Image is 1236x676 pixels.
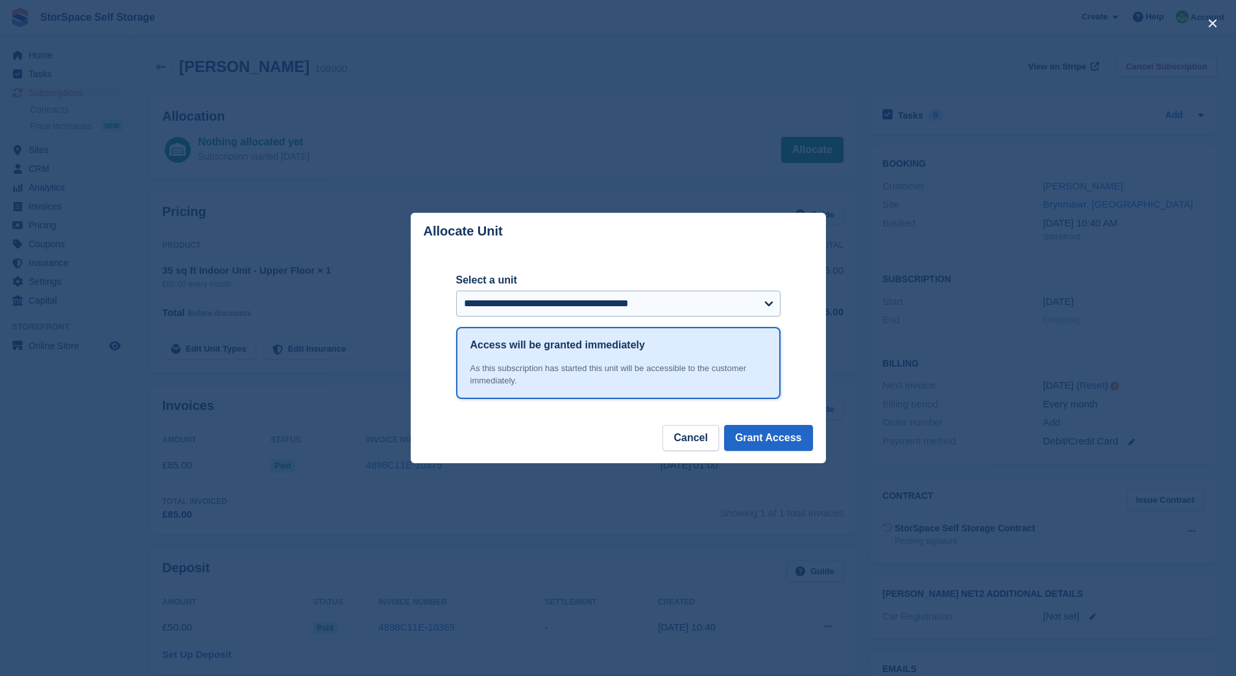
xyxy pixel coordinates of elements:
[424,224,503,239] p: Allocate Unit
[456,272,781,288] label: Select a unit
[470,337,645,353] h1: Access will be granted immediately
[470,362,766,387] div: As this subscription has started this unit will be accessible to the customer immediately.
[662,425,718,451] button: Cancel
[1202,13,1223,34] button: close
[724,425,813,451] button: Grant Access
